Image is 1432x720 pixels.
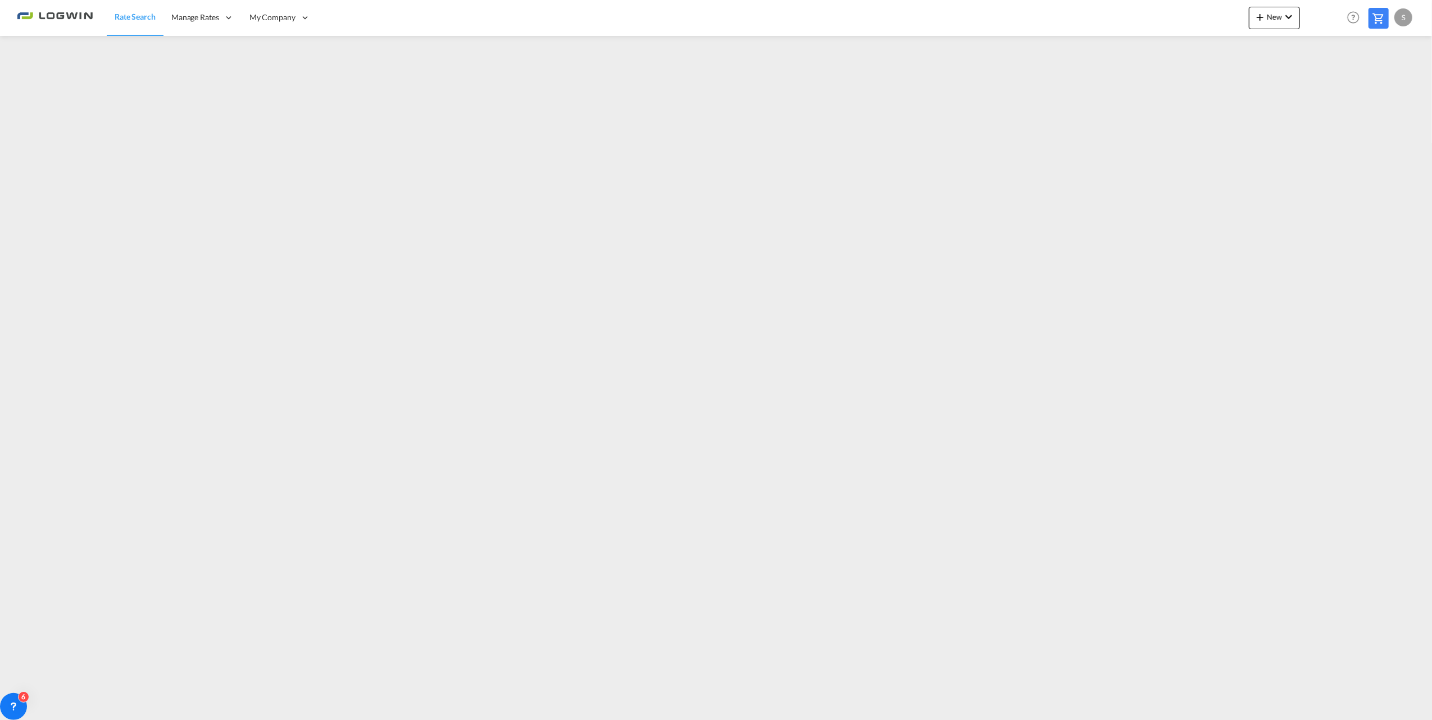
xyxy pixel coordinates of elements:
[249,12,296,23] span: My Company
[171,12,219,23] span: Manage Rates
[1253,10,1267,24] md-icon: icon-plus 400-fg
[1282,10,1295,24] md-icon: icon-chevron-down
[1394,8,1412,26] div: S
[1249,7,1300,29] button: icon-plus 400-fgNewicon-chevron-down
[1344,8,1363,27] span: Help
[1253,12,1295,21] span: New
[1344,8,1369,28] div: Help
[115,12,156,21] span: Rate Search
[17,5,93,30] img: 2761ae10d95411efa20a1f5e0282d2d7.png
